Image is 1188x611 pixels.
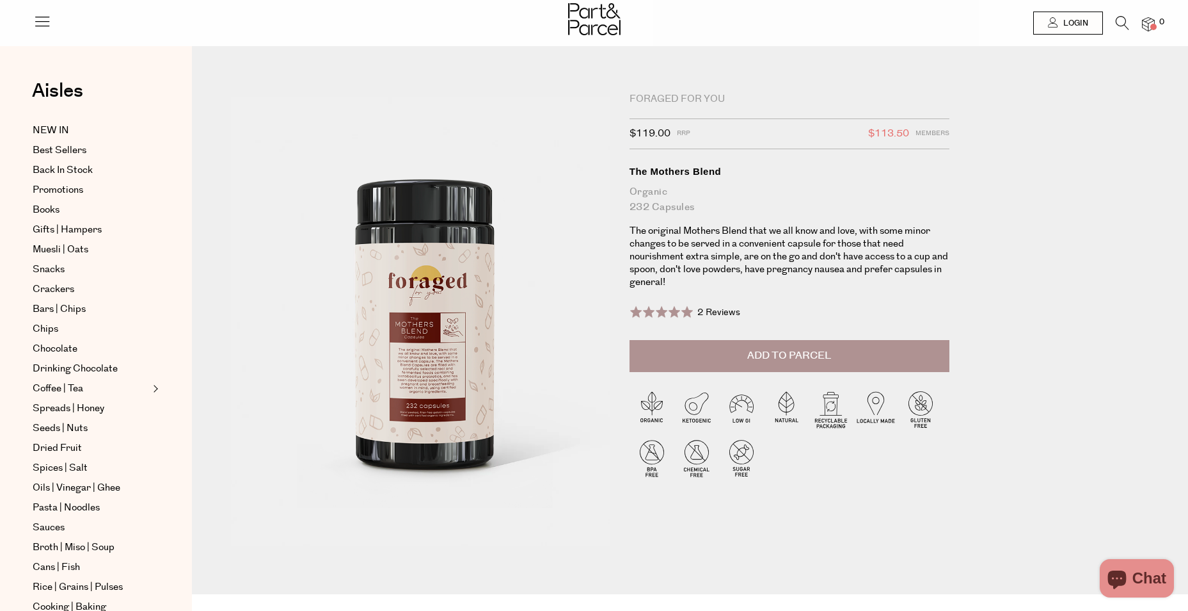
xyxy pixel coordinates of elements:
[33,381,149,396] a: Coffee | Tea
[33,421,149,436] a: Seeds | Nuts
[33,183,149,198] a: Promotions
[719,436,764,480] img: P_P-ICONS-Live_Bec_V11_Sugar_Free.svg
[33,520,149,535] a: Sauces
[568,3,621,35] img: Part&Parcel
[33,341,149,357] a: Chocolate
[33,540,115,555] span: Broth | Miso | Soup
[1060,18,1088,29] span: Login
[630,93,949,106] div: Foraged For You
[33,202,59,218] span: Books
[33,242,88,257] span: Muesli | Oats
[915,126,949,142] span: Members
[853,387,898,432] img: P_P-ICONS-Live_Bec_V11_Locally_Made_2.svg
[697,306,740,319] span: 2 Reviews
[33,381,83,396] span: Coffee | Tea
[33,282,149,297] a: Crackers
[230,97,610,546] img: The Mothers Blend
[1096,559,1178,601] inbox-online-store-chat: Shopify online store chat
[674,436,719,480] img: P_P-ICONS-Live_Bec_V11_Chemical_Free.svg
[33,480,120,496] span: Oils | Vinegar | Ghee
[33,222,149,238] a: Gifts | Hampers
[33,460,88,476] span: Spices | Salt
[674,387,719,432] img: P_P-ICONS-Live_Bec_V11_Ketogenic.svg
[33,341,77,357] span: Chocolate
[764,387,809,432] img: P_P-ICONS-Live_Bec_V11_Natural.svg
[1142,17,1155,31] a: 0
[1033,12,1103,35] a: Login
[809,387,853,432] img: P_P-ICONS-Live_Bec_V11_Recyclable_Packaging.svg
[868,126,909,142] span: $113.50
[33,222,102,238] span: Gifts | Hampers
[33,460,149,476] a: Spices | Salt
[33,560,80,575] span: Cans | Fish
[33,143,86,158] span: Best Sellers
[1156,17,1168,28] span: 0
[630,436,674,480] img: P_P-ICONS-Live_Bec_V11_BPA_Free.svg
[33,500,149,516] a: Pasta | Noodles
[33,262,149,277] a: Snacks
[630,165,949,178] div: The Mothers Blend
[33,441,82,456] span: Dried Fruit
[33,540,149,555] a: Broth | Miso | Soup
[33,302,149,317] a: Bars | Chips
[630,184,949,215] div: Organic 232 Capsules
[33,441,149,456] a: Dried Fruit
[33,580,123,595] span: Rice | Grains | Pulses
[33,401,149,416] a: Spreads | Honey
[33,322,58,337] span: Chips
[33,163,93,178] span: Back In Stock
[677,126,690,142] span: RRP
[32,77,83,105] span: Aisles
[33,242,149,257] a: Muesli | Oats
[150,381,159,396] button: Expand/Collapse Coffee | Tea
[33,401,104,416] span: Spreads | Honey
[33,282,74,297] span: Crackers
[33,183,83,198] span: Promotions
[33,361,149,377] a: Drinking Chocolate
[33,302,86,317] span: Bars | Chips
[33,580,149,595] a: Rice | Grains | Pulses
[719,387,764,432] img: P_P-ICONS-Live_Bec_V11_Low_Gi.svg
[33,560,149,575] a: Cans | Fish
[33,123,149,138] a: NEW IN
[33,202,149,218] a: Books
[630,340,949,372] button: Add to Parcel
[630,387,674,432] img: P_P-ICONS-Live_Bec_V11_Organic.svg
[33,262,65,277] span: Snacks
[33,123,69,138] span: NEW IN
[630,126,670,142] span: $119.00
[33,322,149,337] a: Chips
[33,163,149,178] a: Back In Stock
[33,421,88,436] span: Seeds | Nuts
[33,500,100,516] span: Pasta | Noodles
[33,143,149,158] a: Best Sellers
[33,480,149,496] a: Oils | Vinegar | Ghee
[33,520,65,535] span: Sauces
[898,387,943,432] img: P_P-ICONS-Live_Bec_V11_Gluten_Free.svg
[33,361,118,377] span: Drinking Chocolate
[32,81,83,113] a: Aisles
[747,348,831,363] span: Add to Parcel
[630,225,949,289] p: The original Mothers Blend that we all know and love, with some minor changes to be served in a c...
